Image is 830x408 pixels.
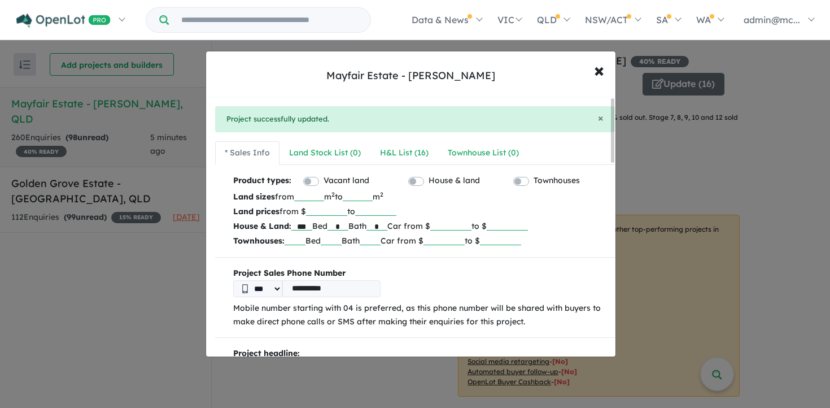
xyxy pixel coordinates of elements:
div: Mayfair Estate - [PERSON_NAME] [326,68,495,83]
button: Close [598,113,604,123]
p: Bed Bath Car from $ to $ [233,219,607,233]
div: H&L List ( 16 ) [380,146,429,160]
img: Phone icon [242,284,248,293]
p: from m to m [233,189,607,204]
b: Land sizes [233,192,275,202]
label: House & land [429,174,480,188]
p: Project headline: [233,347,607,361]
sup: 2 [331,190,335,198]
b: House & Land: [233,221,291,231]
p: Mobile number starting with 04 is preferred, as this phone number will be shared with buyers to m... [233,302,607,329]
b: Project Sales Phone Number [233,267,607,280]
sup: 2 [380,190,383,198]
p: from $ to [233,204,607,219]
b: Product types: [233,174,291,189]
div: Project successfully updated. [215,106,615,132]
span: admin@mc... [744,14,800,25]
span: × [598,111,604,124]
label: Townhouses [534,174,580,188]
label: Vacant land [324,174,369,188]
div: Land Stock List ( 0 ) [289,146,361,160]
img: Openlot PRO Logo White [16,14,111,28]
span: × [594,58,604,82]
p: Bed Bath Car from $ to $ [233,233,607,248]
input: Try estate name, suburb, builder or developer [171,8,368,32]
div: * Sales Info [225,146,270,160]
b: Townhouses: [233,236,285,246]
b: Land prices [233,206,279,216]
div: Townhouse List ( 0 ) [448,146,519,160]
